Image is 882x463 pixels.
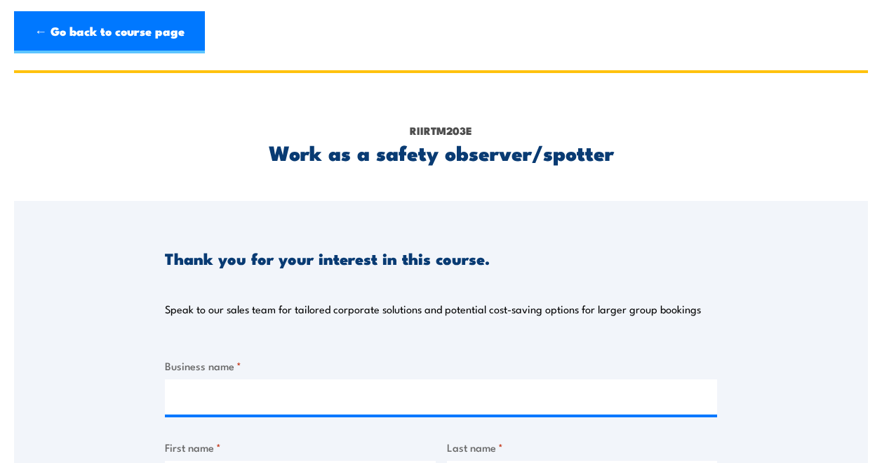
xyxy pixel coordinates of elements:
label: Business name [165,358,717,374]
label: First name [165,439,436,455]
h3: Thank you for your interest in this course. [165,250,490,266]
p: Speak to our sales team for tailored corporate solutions and potential cost-saving options for la... [165,302,701,316]
h2: Work as a safety observer/spotter [165,143,717,161]
p: RIIRTM203E [165,123,717,138]
label: Last name [447,439,718,455]
a: ← Go back to course page [14,11,205,53]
